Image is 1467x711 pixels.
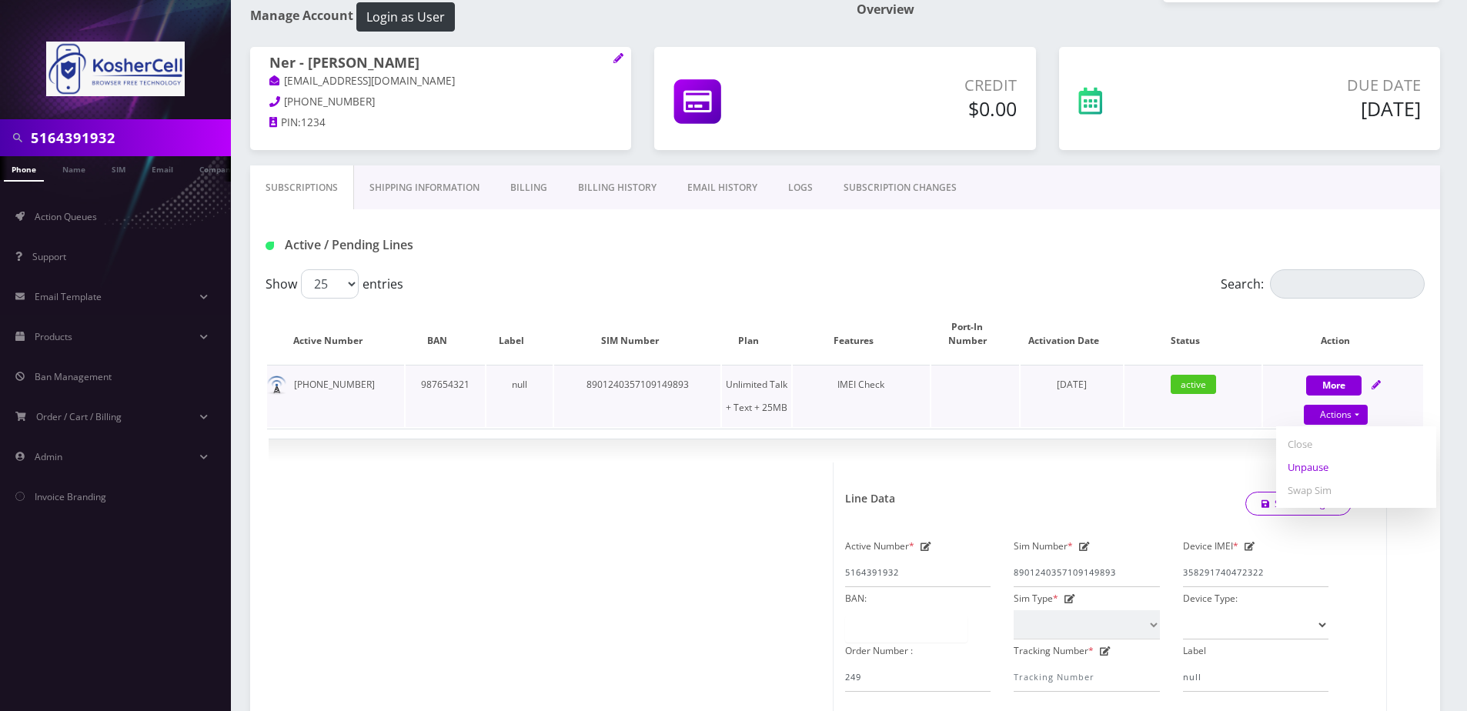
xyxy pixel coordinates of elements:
button: Login as User [356,2,455,32]
a: Actions [1304,405,1368,425]
h1: Overview [857,2,1440,17]
a: Name [55,156,93,180]
label: Tracking Number [1014,639,1094,663]
h1: Ner - [PERSON_NAME] [269,55,612,73]
a: Phone [4,156,44,182]
div: IMEI Check [793,373,930,396]
p: Credit [826,74,1016,97]
p: Due Date [1200,74,1421,97]
input: Search in Company [31,123,227,152]
h1: Line Data [845,492,895,506]
h5: $0.00 [826,97,1016,120]
select: Showentries [301,269,359,299]
span: Products [35,330,72,343]
a: Billing [495,165,563,210]
td: 987654321 [406,365,485,427]
input: Label [1183,663,1328,692]
input: Active Number [845,558,991,587]
th: Port-In Number: activate to sort column ascending [931,305,1019,363]
label: BAN: [845,587,867,610]
label: Order Number : [845,639,913,663]
label: Active Number [845,535,914,558]
div: Actions [1276,426,1436,508]
span: 1234 [301,115,326,129]
a: PIN: [269,115,301,131]
span: Support [32,250,66,263]
label: Show entries [266,269,403,299]
a: Billing History [563,165,672,210]
th: Activation Date: activate to sort column ascending [1021,305,1124,363]
a: Close [1276,432,1436,456]
span: Invoice Branding [35,490,106,503]
span: Admin [35,450,62,463]
span: Action Queues [35,210,97,223]
a: SIM [104,156,133,180]
a: Email [144,156,181,180]
img: KosherCell [46,42,185,96]
a: Company [192,156,243,180]
label: Sim Number [1014,535,1073,558]
th: SIM Number: activate to sort column ascending [554,305,720,363]
a: Shipping Information [354,165,495,210]
th: BAN: activate to sort column ascending [406,305,485,363]
input: IMEI [1183,558,1328,587]
a: Login as User [353,7,455,24]
span: Ban Management [35,370,112,383]
img: Active / Pending Lines [266,242,274,250]
a: Subscriptions [250,165,354,210]
h1: Manage Account [250,2,834,32]
label: Label [1183,639,1206,663]
th: Plan: activate to sort column ascending [722,305,790,363]
label: Sim Type [1014,587,1058,610]
span: [PHONE_NUMBER] [284,95,375,108]
span: Order / Cart / Billing [36,410,122,423]
img: default.png [267,376,286,395]
input: Tracking Number [1014,663,1159,692]
button: More [1306,376,1362,396]
a: Save Changes [1245,492,1352,516]
td: Unlimited Talk + Text + 25MB [722,365,790,427]
h5: [DATE] [1200,97,1421,120]
input: Search: [1270,269,1425,299]
label: Device Type: [1183,587,1238,610]
a: [EMAIL_ADDRESS][DOMAIN_NAME] [269,74,455,89]
input: Sim Number [1014,558,1159,587]
a: Swap Sim [1276,479,1436,502]
td: 8901240357109149893 [554,365,720,427]
a: SUBSCRIPTION CHANGES [828,165,972,210]
button: Save Changes [1245,492,1352,516]
h1: Active / Pending Lines [266,238,637,252]
span: active [1171,375,1216,394]
th: Status: activate to sort column ascending [1124,305,1261,363]
span: Email Template [35,290,102,303]
span: [DATE] [1057,378,1087,391]
td: null [486,365,553,427]
a: EMAIL HISTORY [672,165,773,210]
input: Order Number [845,663,991,692]
th: Features: activate to sort column ascending [793,305,930,363]
th: Label: activate to sort column ascending [486,305,553,363]
a: Unpause [1276,456,1436,479]
th: Active Number: activate to sort column ascending [267,305,404,363]
label: Device IMEI [1183,535,1238,558]
label: Search: [1221,269,1425,299]
a: LOGS [773,165,828,210]
td: [PHONE_NUMBER] [267,365,404,427]
th: Action: activate to sort column ascending [1263,305,1423,363]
